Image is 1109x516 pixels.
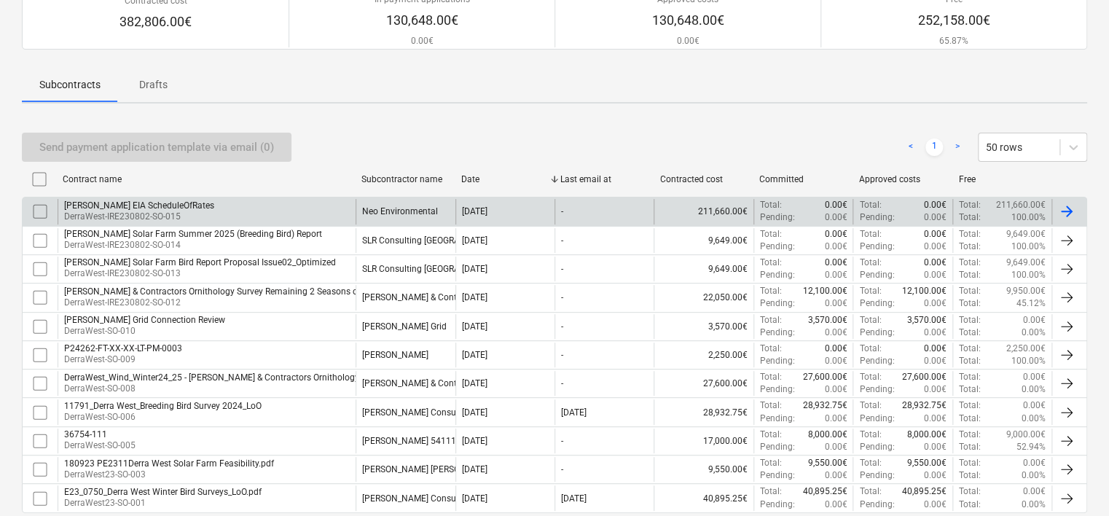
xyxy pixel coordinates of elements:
p: Total : [959,429,981,441]
p: Total : [959,211,981,224]
p: Pending : [760,355,795,367]
p: 0.00€ [824,441,847,453]
p: Total : [959,371,981,383]
div: John Murphy & Contractors [362,378,485,388]
a: Page 1 is your current page [925,138,943,156]
div: - [561,264,563,274]
p: 12,100.00€ [902,285,947,297]
p: 8,000.00€ [907,429,947,441]
p: 9,649.00€ [1006,257,1046,269]
div: Neo Environmental [362,206,438,216]
p: 0.00% [1022,413,1046,425]
p: Total : [760,228,782,241]
div: - [561,321,563,332]
a: Next page [949,138,966,156]
p: DerraWest-SO-006 [64,411,262,423]
div: TOBIN Consulting Engineers [362,407,514,418]
p: DerraWest-SO-010 [64,325,225,337]
div: DerraWest_Wind_Winter24_25 - [PERSON_NAME] & Contractors Ornithology [64,372,359,383]
p: Total : [959,485,981,498]
p: 100.00% [1011,241,1046,253]
p: Total : [959,355,981,367]
div: - [561,350,563,360]
p: Pending : [859,241,894,253]
p: 0.00€ [924,327,947,339]
p: 27,600.00€ [902,371,947,383]
div: 9,550.00€ [654,457,753,482]
p: Total : [760,199,782,211]
p: 9,550.00€ [907,457,947,469]
p: 100.00% [1011,211,1046,224]
p: Total : [859,429,881,441]
div: P24262-FT-XX-XX-LT-PM-0003 [64,343,182,353]
p: Pending : [859,499,894,511]
div: 22,050.00€ [654,285,753,310]
p: Total : [760,371,782,383]
p: 12,100.00€ [802,285,847,297]
div: Committed [759,174,847,184]
div: [DATE] [462,493,487,504]
div: Subcontractor name [361,174,450,184]
p: Total : [859,285,881,297]
p: 0.00€ [924,469,947,482]
div: 9,649.00€ [654,228,753,253]
p: Total : [959,269,981,281]
p: Total : [959,314,981,327]
p: 0.00€ [824,228,847,241]
p: DerraWest-SO-005 [64,439,136,452]
p: 28,932.75€ [902,399,947,412]
p: 0.00€ [824,199,847,211]
p: 130,648.00€ [375,12,470,29]
p: Total : [959,199,981,211]
div: 36754-111 [64,429,136,439]
p: 0.00% [1022,383,1046,396]
iframe: Chat Widget [1036,446,1109,516]
p: 0.00€ [924,413,947,425]
p: Total : [959,441,981,453]
p: Pending : [859,297,894,310]
div: [DATE] [462,436,487,446]
div: [PERSON_NAME] Grid Connection Review [64,315,225,325]
p: Pending : [760,441,795,453]
p: DerraWest-IRE230802-SO-015 [64,211,214,223]
p: 0.00€ [924,241,947,253]
div: SLR Consulting Ireland [362,235,508,246]
p: Total : [959,413,981,425]
p: 0.00€ [824,469,847,482]
div: E23_0750_Derra West Winter Bird Surveys_LoO.pdf [64,487,262,497]
p: 0.00€ [924,441,947,453]
div: [DATE] [462,292,487,302]
div: 17,000.00€ [654,429,753,453]
div: Approved costs [859,174,947,184]
p: Total : [859,399,881,412]
p: Total : [859,343,881,355]
p: 27,600.00€ [802,371,847,383]
p: 0.00% [1022,469,1046,482]
p: 0.00€ [924,228,947,241]
p: DerraWest-IRE230802-SO-012 [64,297,565,309]
p: Total : [859,199,881,211]
p: 0.00€ [924,269,947,281]
div: [DATE] [462,321,487,332]
p: Pending : [859,327,894,339]
p: 0.00€ [1023,314,1046,327]
p: DerraWest-SO-009 [64,353,182,366]
p: 52.94% [1016,441,1046,453]
div: Mullan Grid [362,321,447,332]
p: Total : [959,343,981,355]
p: 0.00% [1022,327,1046,339]
p: 100.00% [1011,355,1046,367]
div: [PERSON_NAME] EIA ScheduleOfRates [64,200,214,211]
p: Total : [959,241,981,253]
p: Pending : [760,499,795,511]
p: 0.00€ [824,355,847,367]
div: Date [461,174,549,184]
p: 0.00€ [652,35,724,47]
div: 180923 PE2311Derra West Solar Farm Feasibility.pdf [64,458,274,469]
div: SLR Consulting Ireland [362,264,508,274]
div: [DATE] [561,407,587,418]
p: 0.00€ [924,355,947,367]
p: 9,950.00€ [1006,285,1046,297]
p: Pending : [760,469,795,482]
p: 0.00€ [924,199,947,211]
